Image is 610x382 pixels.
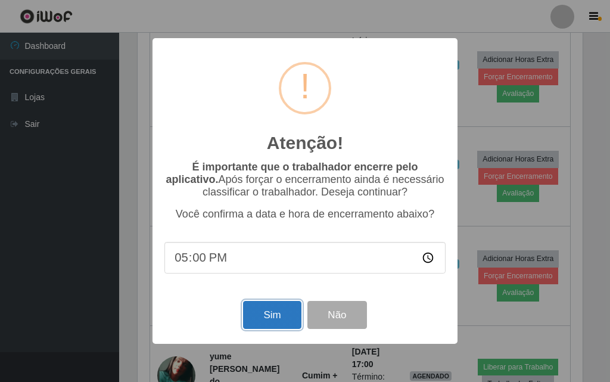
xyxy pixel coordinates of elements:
b: É importante que o trabalhador encerre pelo aplicativo. [166,161,418,185]
button: Sim [243,301,301,329]
p: Após forçar o encerramento ainda é necessário classificar o trabalhador. Deseja continuar? [164,161,446,198]
button: Não [307,301,366,329]
h2: Atenção! [267,132,343,154]
p: Você confirma a data e hora de encerramento abaixo? [164,208,446,220]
